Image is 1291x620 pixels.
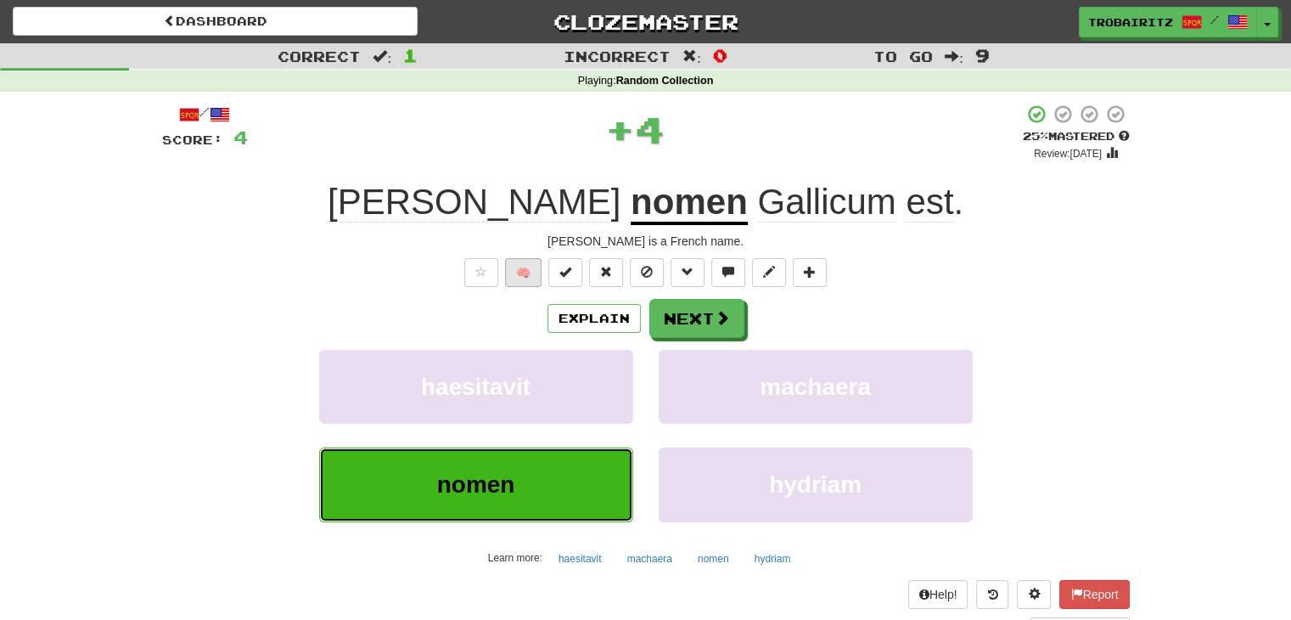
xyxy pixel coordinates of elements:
[547,304,641,333] button: Explain
[233,127,248,148] span: 4
[1210,14,1219,25] span: /
[488,552,542,564] small: Learn more:
[745,546,800,572] button: hydriam
[659,350,973,424] button: machaera
[769,471,862,498] span: hydriam
[437,471,515,498] span: nomen
[1059,580,1129,609] button: Report
[659,448,973,521] button: hydriam
[635,108,665,150] span: 4
[421,374,530,400] span: haesitavit
[278,48,361,65] span: Correct
[873,48,933,65] span: To go
[711,258,745,287] button: Discuss sentence (alt+u)
[757,182,895,223] span: Gallicum
[1079,7,1257,37] a: Trobairitz /
[688,546,738,572] button: nomen
[162,233,1130,250] div: [PERSON_NAME] is a French name.
[630,258,664,287] button: Ignore sentence (alt+i)
[760,374,871,400] span: machaera
[1088,14,1173,30] span: Trobairitz
[682,49,701,64] span: :
[464,258,498,287] button: Favorite sentence (alt+f)
[1023,129,1130,144] div: Mastered
[328,182,620,223] span: [PERSON_NAME]
[631,182,748,225] u: nomen
[403,45,418,65] span: 1
[975,45,990,65] span: 9
[605,104,635,155] span: +
[1023,129,1048,143] span: 25 %
[373,49,391,64] span: :
[748,182,963,223] span: .
[908,580,968,609] button: Help!
[793,258,827,287] button: Add to collection (alt+a)
[319,448,633,521] button: nomen
[616,75,714,87] strong: Random Collection
[589,258,623,287] button: Reset to 0% Mastered (alt+r)
[618,546,682,572] button: machaera
[713,45,727,65] span: 0
[162,132,223,147] span: Score:
[443,7,848,37] a: Clozemaster
[549,546,611,572] button: haesitavit
[13,7,418,36] a: Dashboard
[906,182,953,223] span: est
[564,48,671,65] span: Incorrect
[162,104,248,125] div: /
[945,49,963,64] span: :
[505,258,542,287] button: 🧠
[671,258,704,287] button: Grammar (alt+g)
[752,258,786,287] button: Edit sentence (alt+d)
[649,299,744,338] button: Next
[548,258,582,287] button: Set this sentence to 100% Mastered (alt+m)
[319,350,633,424] button: haesitavit
[1034,148,1102,160] small: Review: [DATE]
[976,580,1008,609] button: Round history (alt+y)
